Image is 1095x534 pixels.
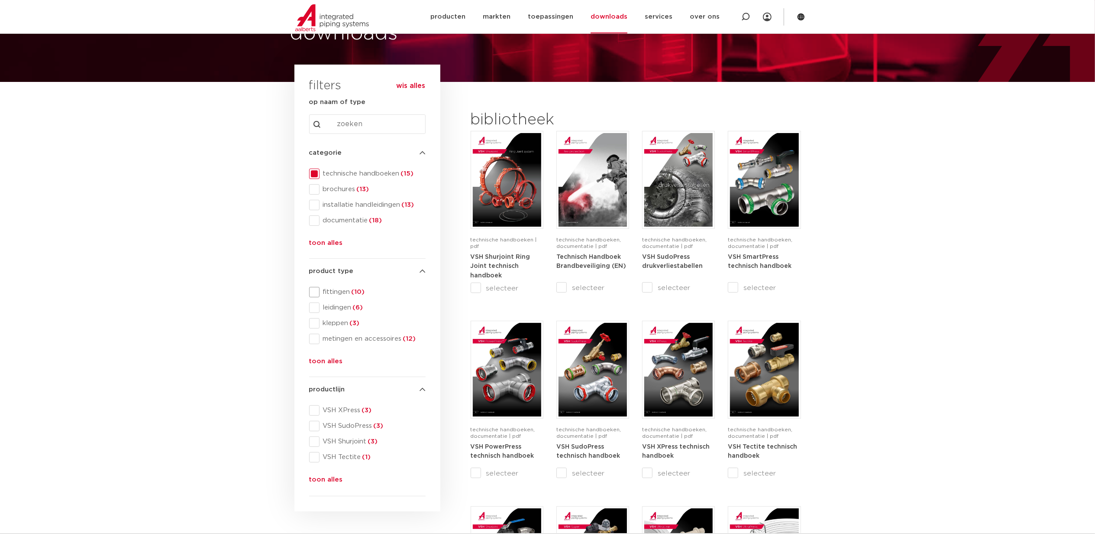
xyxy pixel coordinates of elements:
[355,186,369,192] span: (13)
[471,427,535,439] span: technische handboeken, documentatie | pdf
[471,468,543,479] label: selecteer
[556,468,629,479] label: selecteer
[642,254,703,270] a: VSH SudoPress drukverliestabellen
[309,169,426,179] div: technische handboeken(15)
[556,444,620,459] strong: VSH SudoPress technisch handboek
[556,443,620,459] a: VSH SudoPress technisch handboek
[642,237,707,249] span: technische handboeken, documentatie | pdf
[556,254,626,270] a: Technisch Handboek Brandbeveiliging (EN)
[320,406,426,415] span: VSH XPress
[644,323,713,417] img: VSH-XPress_A4TM_5008762_2025_4.1_NL-pdf.jpg
[320,288,426,296] span: fittingen
[559,323,627,417] img: VSH-SudoPress_A4TM_5001604-2023-3.0_NL-pdf.jpg
[290,20,543,48] h1: downloads
[320,422,426,430] span: VSH SudoPress
[309,475,343,488] button: toon alles
[361,407,372,414] span: (3)
[309,303,426,313] div: leidingen(6)
[320,319,426,328] span: kleppen
[309,287,426,297] div: fittingen(10)
[728,254,791,270] strong: VSH SmartPress technisch handboek
[309,452,426,462] div: VSH Tectite(1)
[556,427,621,439] span: technische handboeken, documentatie | pdf
[559,133,627,227] img: FireProtection_A4TM_5007915_2025_2.0_EN-pdf.jpg
[320,453,426,462] span: VSH Tectite
[350,289,365,295] span: (10)
[642,468,715,479] label: selecteer
[309,384,426,395] h4: productlijn
[309,76,342,97] h3: filters
[642,444,710,459] strong: VSH XPress technisch handboek
[309,405,426,416] div: VSH XPress(3)
[320,437,426,446] span: VSH Shurjoint
[309,266,426,277] h4: product type
[728,237,792,249] span: technische handboeken, documentatie | pdf
[320,169,426,178] span: technische handboeken
[471,110,625,130] h2: bibliotheek
[372,423,384,429] span: (3)
[728,283,801,293] label: selecteer
[471,444,534,459] strong: VSH PowerPress technisch handboek
[309,334,426,344] div: metingen en accessoires(12)
[644,133,713,227] img: VSH-SudoPress_A4PLT_5007706_2024-2.0_NL-pdf.jpg
[400,170,414,177] span: (15)
[349,320,360,326] span: (3)
[471,254,530,279] a: VSH Shurjoint Ring Joint technisch handboek
[556,254,626,270] strong: Technisch Handboek Brandbeveiliging (EN)
[309,421,426,431] div: VSH SudoPress(3)
[471,443,534,459] a: VSH PowerPress technisch handboek
[320,303,426,312] span: leidingen
[471,283,543,293] label: selecteer
[309,184,426,195] div: brochures(13)
[728,468,801,479] label: selecteer
[361,454,371,460] span: (1)
[642,443,710,459] a: VSH XPress technisch handboek
[728,427,792,439] span: technische handboeken, documentatie | pdf
[728,444,797,459] strong: VSH Tectite technisch handboek
[309,356,343,370] button: toon alles
[642,283,715,293] label: selecteer
[309,215,426,226] div: documentatie(18)
[352,304,363,311] span: (6)
[309,318,426,329] div: kleppen(3)
[556,283,629,293] label: selecteer
[309,238,343,252] button: toon alles
[320,216,426,225] span: documentatie
[556,237,621,249] span: technische handboeken, documentatie | pdf
[397,81,426,90] button: wis alles
[368,217,382,224] span: (18)
[471,237,537,249] span: technische handboeken | pdf
[473,323,541,417] img: VSH-PowerPress_A4TM_5008817_2024_3.1_NL-pdf.jpg
[320,335,426,343] span: metingen en accessoires
[309,99,366,105] strong: op naam of type
[309,200,426,210] div: installatie handleidingen(13)
[642,254,703,270] strong: VSH SudoPress drukverliestabellen
[367,438,378,445] span: (3)
[471,254,530,279] strong: VSH Shurjoint Ring Joint technisch handboek
[730,323,798,417] img: VSH-Tectite_A4TM_5009376-2024-2.0_NL-pdf.jpg
[309,436,426,447] div: VSH Shurjoint(3)
[728,443,797,459] a: VSH Tectite technisch handboek
[402,335,416,342] span: (12)
[473,133,541,227] img: VSH-Shurjoint-RJ_A4TM_5011380_2025_1.1_EN-pdf.jpg
[642,427,707,439] span: technische handboeken, documentatie | pdf
[730,133,798,227] img: VSH-SmartPress_A4TM_5009301_2023_2.0-EN-pdf.jpg
[320,185,426,194] span: brochures
[320,201,426,209] span: installatie handleidingen
[309,148,426,158] h4: categorie
[728,254,791,270] a: VSH SmartPress technisch handboek
[401,202,414,208] span: (13)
